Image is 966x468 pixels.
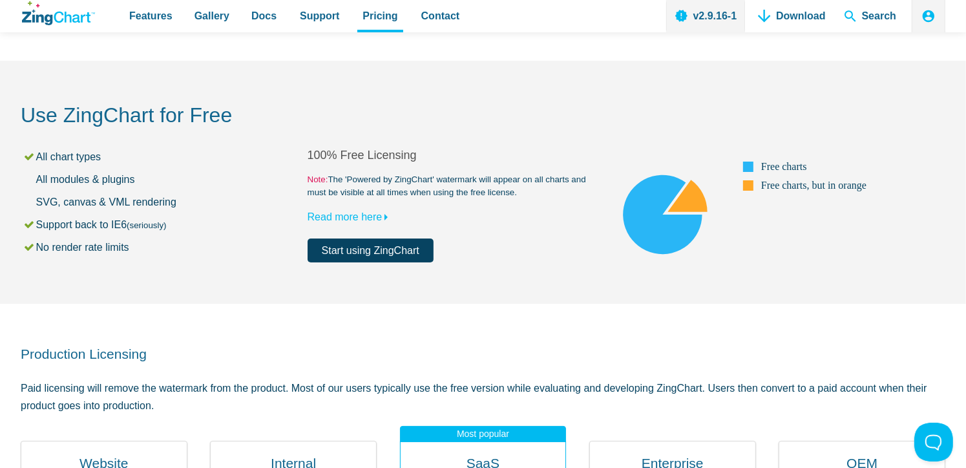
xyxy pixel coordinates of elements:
[23,193,308,211] li: SVG, canvas & VML rendering
[362,7,397,25] span: Pricing
[22,39,88,54] a: Pricing
[129,7,173,25] span: Features
[21,345,945,363] h2: Production Licensing
[300,7,339,25] span: Support
[308,239,434,262] a: Start using ZingChart
[22,1,95,25] a: ZingChart Logo. Click to return to the homepage
[308,175,328,184] span: Note:
[21,379,945,414] p: Paid licensing will remove the watermark from the product. Most of our users typically use the fr...
[21,102,945,131] h2: Use ZingChart for Free
[308,173,594,199] small: The 'Powered by ZingChart' watermark will appear on all charts and must be visible at all times w...
[914,423,953,462] iframe: Toggle Customer Support
[23,148,308,165] li: All chart types
[41,41,88,52] strong: Pricing
[127,220,166,230] small: (seriously)
[194,7,229,25] span: Gallery
[251,7,277,25] span: Docs
[23,239,308,256] li: No render rate limits
[23,216,308,233] li: Support back to IE6
[421,7,460,25] span: Contact
[23,171,308,188] li: All modules & plugins
[308,148,594,163] h2: 100% Free Licensing
[308,211,394,222] a: Read more here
